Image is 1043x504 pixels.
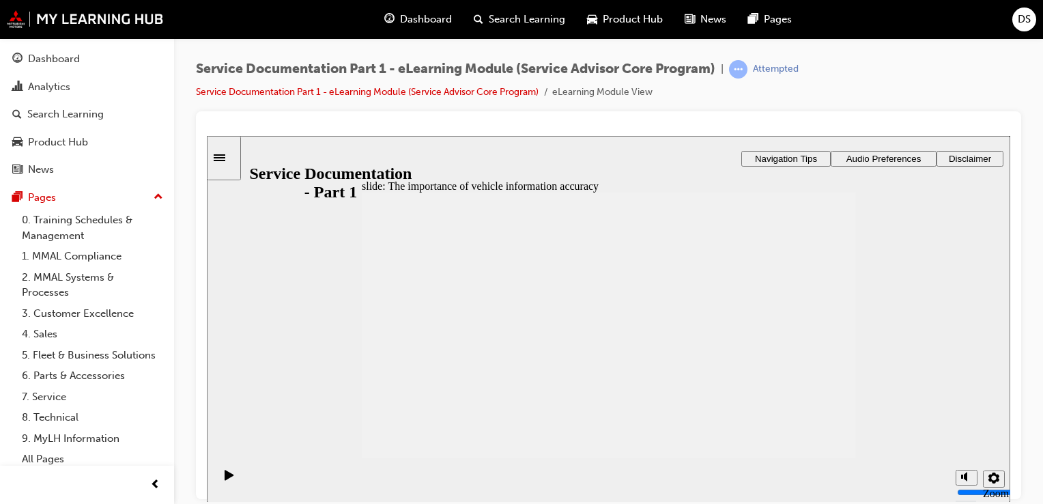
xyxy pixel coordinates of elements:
span: learningRecordVerb_ATTEMPT-icon [729,60,747,79]
a: search-iconSearch Learning [463,5,576,33]
a: Dashboard [5,46,169,72]
button: Pages [5,185,169,210]
div: Analytics [28,79,70,95]
span: pages-icon [748,11,758,28]
span: | [721,61,724,77]
button: Navigation Tips [534,15,624,31]
button: settings [776,335,798,352]
span: news-icon [12,164,23,176]
span: DS [1018,12,1031,27]
span: Dashboard [400,12,452,27]
a: 5. Fleet & Business Solutions [16,345,169,366]
span: guage-icon [12,53,23,66]
img: mmal [7,10,164,28]
a: pages-iconPages [737,5,803,33]
span: guage-icon [384,11,395,28]
div: Dashboard [28,51,80,67]
a: All Pages [16,449,169,470]
button: Audio Preferences [624,15,730,31]
span: car-icon [587,11,597,28]
a: guage-iconDashboard [373,5,463,33]
a: news-iconNews [674,5,737,33]
span: up-icon [154,188,163,206]
a: Search Learning [5,102,169,127]
label: Zoom to fit [776,352,802,388]
span: chart-icon [12,81,23,94]
span: Search Learning [489,12,565,27]
span: prev-icon [150,477,160,494]
a: 8. Technical [16,407,169,428]
button: DashboardAnalyticsSearch LearningProduct HubNews [5,44,169,185]
a: News [5,157,169,182]
a: 7. Service [16,387,169,408]
a: 9. MyLH Information [16,428,169,449]
div: Attempted [753,63,799,76]
a: 1. MMAL Compliance [16,246,169,267]
li: eLearning Module View [552,85,653,100]
div: misc controls [742,322,797,367]
a: 0. Training Schedules & Management [16,210,169,246]
span: pages-icon [12,192,23,204]
div: playback controls [7,322,30,367]
span: Product Hub [603,12,663,27]
div: Search Learning [27,107,104,122]
span: News [700,12,726,27]
div: Pages [28,190,56,206]
a: 3. Customer Excellence [16,303,169,324]
span: Disclaimer [742,18,784,28]
button: DS [1012,8,1036,31]
span: Pages [764,12,792,27]
span: Navigation Tips [548,18,610,28]
button: volume [749,334,771,350]
span: Service Documentation Part 1 - eLearning Module (Service Advisor Core Program) [196,61,715,77]
span: search-icon [12,109,22,121]
button: play/pause [7,333,30,356]
span: news-icon [685,11,695,28]
a: Product Hub [5,130,169,155]
span: car-icon [12,137,23,149]
a: car-iconProduct Hub [576,5,674,33]
a: 6. Parts & Accessories [16,365,169,387]
a: Service Documentation Part 1 - eLearning Module (Service Advisor Core Program) [196,86,539,98]
button: Disclaimer [730,15,797,31]
a: 4. Sales [16,324,169,345]
a: Analytics [5,74,169,100]
div: Product Hub [28,135,88,150]
input: volume [750,351,838,362]
div: News [28,162,54,178]
span: search-icon [474,11,483,28]
a: 2. MMAL Systems & Processes [16,267,169,303]
span: Audio Preferences [640,18,715,28]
